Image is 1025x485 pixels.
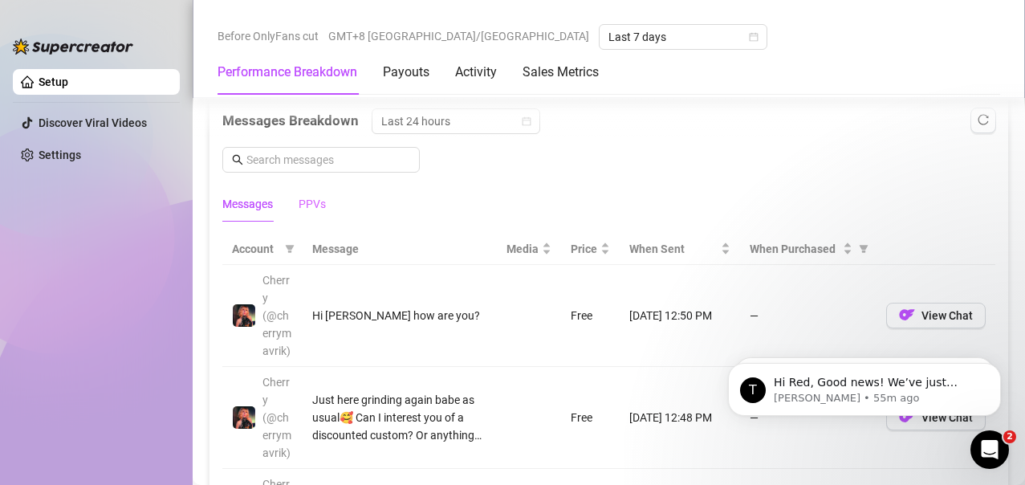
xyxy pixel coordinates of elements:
[522,116,531,126] span: calendar
[749,32,759,42] span: calendar
[262,274,291,357] span: Cherry (@cherrymavrik)
[262,376,291,459] span: Cherry (@cherrymavrik)
[886,303,986,328] button: OFView Chat
[899,307,915,323] img: OF
[704,329,1025,442] iframe: Intercom notifications message
[629,240,718,258] span: When Sent
[561,265,620,367] td: Free
[506,240,539,258] span: Media
[497,234,561,265] th: Media
[608,25,758,49] span: Last 7 days
[328,24,589,48] span: GMT+8 [GEOGRAPHIC_DATA]/[GEOGRAPHIC_DATA]
[523,63,599,82] div: Sales Metrics
[285,244,295,254] span: filter
[561,234,620,265] th: Price
[620,265,740,367] td: [DATE] 12:50 PM
[222,195,273,213] div: Messages
[561,367,620,469] td: Free
[13,39,133,55] img: logo-BBDzfeDw.svg
[1003,430,1016,443] span: 2
[856,237,872,261] span: filter
[312,391,487,444] div: Just here grinding again babe as usual🥰 Can I interest you of a discounted custom? Or anything el...
[282,237,298,261] span: filter
[978,114,989,125] span: reload
[886,312,986,325] a: OFView Chat
[299,195,326,213] div: PPVs
[859,244,868,254] span: filter
[39,116,147,129] a: Discover Viral Videos
[232,154,243,165] span: search
[303,234,497,265] th: Message
[233,406,255,429] img: Cherry (@cherrymavrik)
[750,240,840,258] span: When Purchased
[381,109,531,133] span: Last 24 hours
[383,63,429,82] div: Payouts
[620,367,740,469] td: [DATE] 12:48 PM
[455,63,497,82] div: Activity
[620,234,740,265] th: When Sent
[571,240,597,258] span: Price
[222,108,995,134] div: Messages Breakdown
[740,234,877,265] th: When Purchased
[218,24,319,48] span: Before OnlyFans cut
[232,240,279,258] span: Account
[39,149,81,161] a: Settings
[233,304,255,327] img: Cherry (@cherrymavrik)
[218,63,357,82] div: Performance Breakdown
[246,151,410,169] input: Search messages
[740,265,877,367] td: —
[312,307,487,324] div: Hi [PERSON_NAME] how are you?
[970,430,1009,469] iframe: Intercom live chat
[921,309,973,322] span: View Chat
[39,75,68,88] a: Setup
